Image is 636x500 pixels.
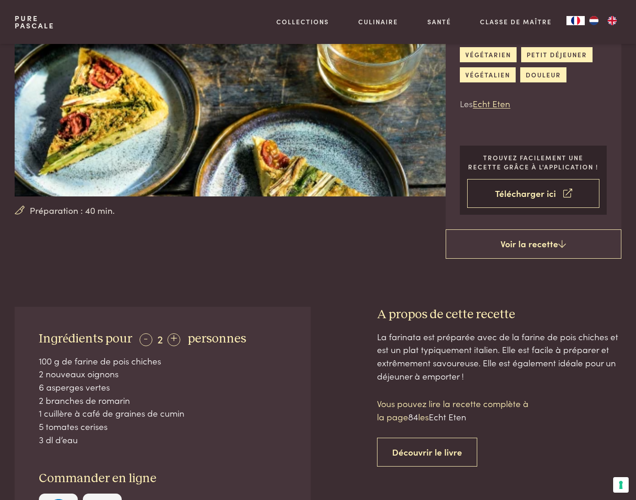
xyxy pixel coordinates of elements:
p: Les [460,97,607,110]
div: 2 nouveaux oignons [39,367,286,380]
a: PurePascale [15,15,54,29]
button: Vos préférences en matière de consentement pour les technologies de suivi [613,477,629,493]
h3: A propos de cette recette [377,307,621,323]
div: 3 dl d’eau [39,433,286,446]
a: végétalien [460,67,515,82]
p: Trouvez facilement une recette grâce à l'application ! [467,153,599,172]
span: Ingrédients pour [39,332,132,345]
span: 84 [408,410,418,423]
div: La farinata est préparée avec de la farine de pois chiches et est un plat typiquement italien. El... [377,330,621,383]
div: 6 asperges vertes [39,380,286,394]
aside: Language selected: Français [566,16,621,25]
div: Language [566,16,585,25]
a: Collections [276,17,329,27]
a: FR [566,16,585,25]
a: Culinaire [358,17,398,27]
div: 2 branches de romarin [39,394,286,407]
a: Découvrir le livre [377,438,477,467]
span: personnes [188,332,246,345]
div: + [167,333,180,346]
a: végétarien [460,47,516,62]
span: Echt Eten [429,410,466,423]
span: Préparation : 40 min. [30,204,115,217]
div: 5 tomates cerises [39,420,286,433]
a: EN [603,16,621,25]
a: Santé [427,17,451,27]
div: 1 cuillère à café de graines de cumin [39,407,286,420]
a: Voir la recette [446,229,622,259]
h3: Commander en ligne [39,471,286,487]
ul: Language list [585,16,621,25]
a: petit déjeuner [521,47,592,62]
p: Vous pouvez lire la recette complète à la page les [377,397,533,423]
a: Télécharger ici [467,179,599,208]
span: 2 [157,331,163,346]
div: - [140,333,152,346]
div: 100 g de farine de pois chiches [39,354,286,368]
a: NL [585,16,603,25]
a: douleur [520,67,566,82]
a: Echt Eten [473,97,510,109]
a: Classe de maître [480,17,552,27]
